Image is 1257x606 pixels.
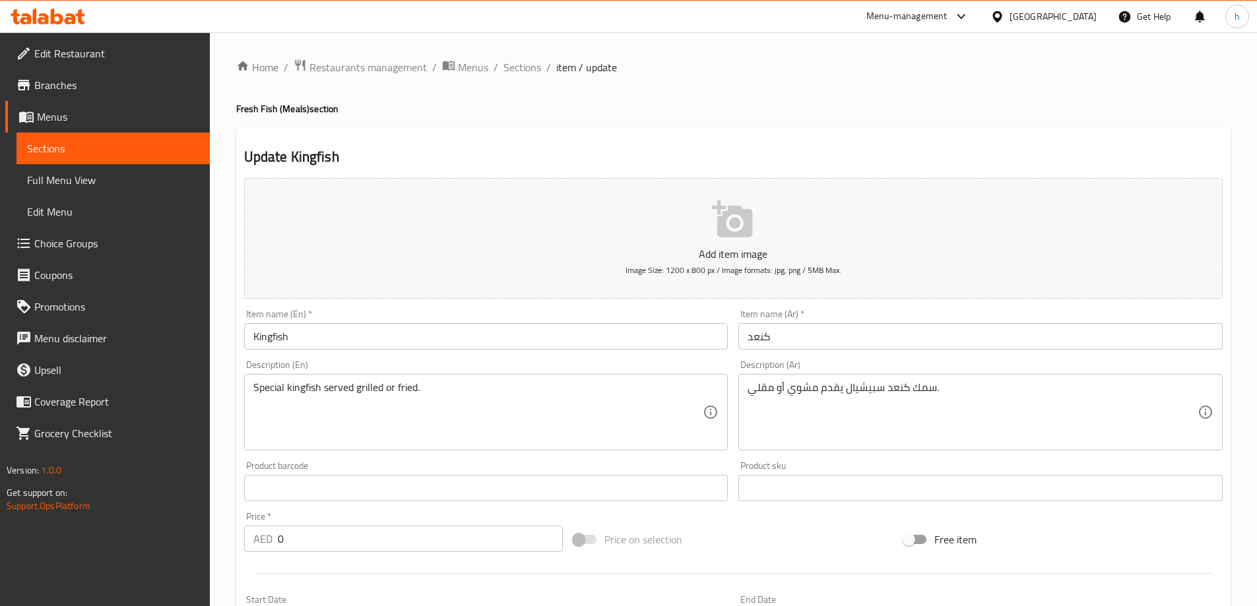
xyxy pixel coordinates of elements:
span: Menus [458,59,488,75]
a: Promotions [5,291,210,322]
span: Coverage Report [34,394,199,409]
span: Menus [37,109,199,125]
input: Enter name En [244,323,728,349]
li: / [284,59,288,75]
li: / [432,59,437,75]
h4: Fresh Fish (Meals) section [236,102,1231,115]
a: Restaurants management [294,59,427,76]
a: Upsell [5,354,210,386]
span: 1.0.0 [41,462,61,479]
span: Free item [934,531,977,547]
div: [GEOGRAPHIC_DATA] [1010,9,1097,24]
input: Please enter product barcode [244,475,728,501]
a: Edit Menu [16,196,210,227]
a: Full Menu View [16,164,210,196]
span: Sections [27,140,199,156]
p: Add item image [265,246,1202,262]
li: / [494,59,498,75]
a: Edit Restaurant [5,38,210,69]
a: Sections [503,59,541,75]
a: Home [236,59,278,75]
span: Restaurants management [309,59,427,75]
a: Choice Groups [5,227,210,259]
span: Choice Groups [34,235,199,251]
span: Edit Restaurant [34,45,199,61]
a: Coverage Report [5,386,210,417]
a: Menu disclaimer [5,322,210,354]
p: AED [253,531,273,547]
span: Promotions [34,299,199,315]
span: Version: [7,462,39,479]
li: / [546,59,551,75]
input: Please enter product sku [738,475,1223,501]
div: Menu-management [866,9,948,24]
span: h [1235,9,1240,24]
span: Branches [34,77,199,93]
span: Full Menu View [27,172,199,188]
span: Menu disclaimer [34,330,199,346]
a: Menus [442,59,488,76]
span: Image Size: 1200 x 800 px / Image formats: jpg, png / 5MB Max. [626,262,841,278]
a: Coupons [5,259,210,291]
span: Get support on: [7,484,67,501]
button: Add item imageImage Size: 1200 x 800 px / Image formats: jpg, png / 5MB Max. [244,178,1223,299]
span: Upsell [34,362,199,378]
a: Branches [5,69,210,101]
h2: Update Kingfish [244,147,1223,167]
input: Enter name Ar [738,323,1223,349]
span: item / update [556,59,617,75]
textarea: سمك كنعد سبيشيال يقدم مشوي أو مقلي. [748,381,1198,444]
span: Edit Menu [27,204,199,220]
a: Support.OpsPlatform [7,497,90,514]
a: Grocery Checklist [5,417,210,449]
textarea: Special kingfish served grilled or fried. [253,381,703,444]
a: Sections [16,133,210,164]
span: Price on selection [604,531,682,547]
span: Coupons [34,267,199,283]
nav: breadcrumb [236,59,1231,76]
a: Menus [5,101,210,133]
span: Grocery Checklist [34,425,199,441]
input: Please enter price [278,526,564,552]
